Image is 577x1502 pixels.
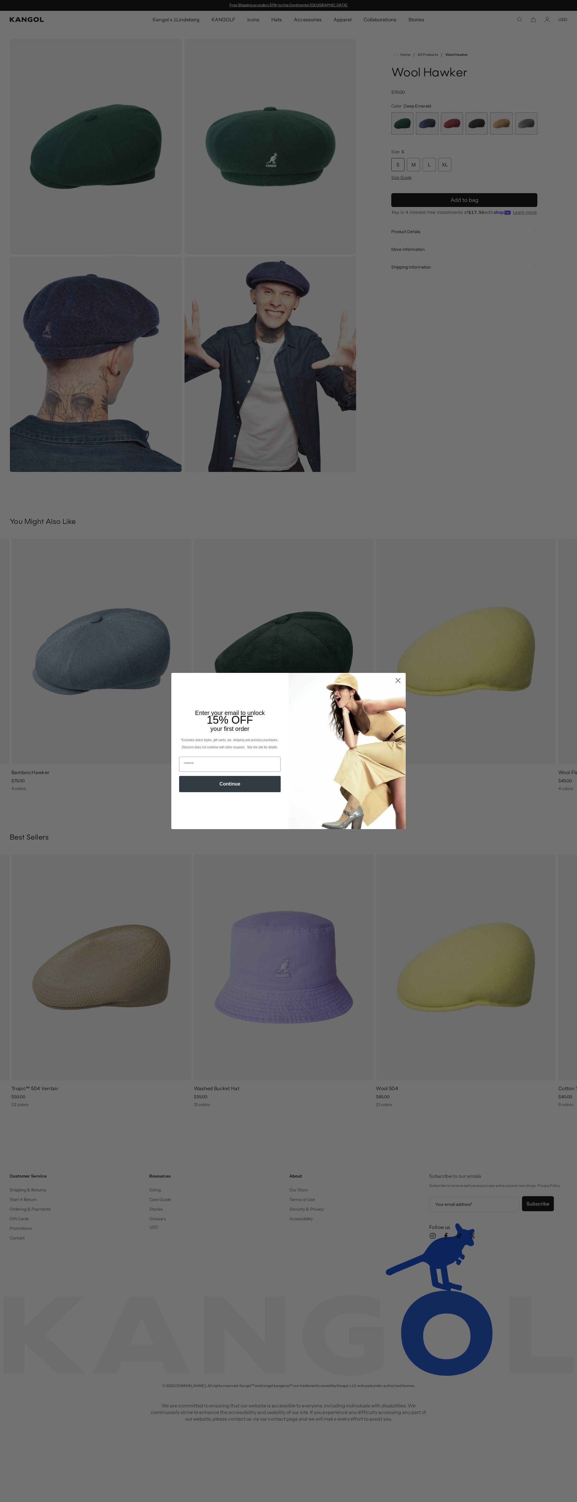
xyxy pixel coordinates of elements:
[179,776,281,792] button: Continue
[288,673,406,829] img: 93be19ad-e773-4382-80b9-c9d740c9197f.jpeg
[393,675,403,686] button: Close dialog
[210,725,249,732] span: your first order
[207,714,253,726] span: 15% OFF
[179,757,281,772] input: Email
[195,710,265,716] span: Enter your email to unlock
[181,738,279,749] span: *Excludes select styles, gift cards, tax, shipping and previous purchases. Discount does not comb...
